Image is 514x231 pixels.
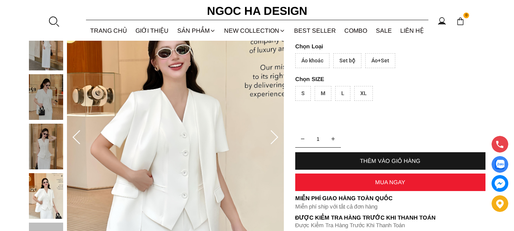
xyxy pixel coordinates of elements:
font: Miễn phí ship với tất cả đơn hàng [295,203,377,210]
div: L [335,86,350,101]
input: Quantity input [295,131,341,147]
p: Được Kiểm Tra Hàng Trước Khi Thanh Toán [295,222,485,229]
a: NEW COLLECTION [220,21,290,41]
div: XL [354,86,373,101]
div: MUA NGAY [295,179,485,185]
img: img-CART-ICON-ksit0nf1 [456,17,465,25]
div: Áo khoác [295,53,329,68]
img: Keira Set_ Set Vest Sát Nách Kết Hợp Chân Váy Bút Chì Mix Áo Khoác BJ141+ A1083_mini_1 [29,25,63,70]
font: Miễn phí giao hàng toàn quốc [295,195,393,201]
div: S [295,86,311,101]
span: 0 [463,13,469,19]
img: Display image [495,160,504,169]
img: Keira Set_ Set Vest Sát Nách Kết Hợp Chân Váy Bút Chì Mix Áo Khoác BJ141+ A1083_mini_3 [29,124,63,169]
img: Keira Set_ Set Vest Sát Nách Kết Hợp Chân Váy Bút Chì Mix Áo Khoác BJ141+ A1083_mini_2 [29,74,63,120]
a: SALE [372,21,396,41]
div: Áo+Set [365,53,395,68]
a: GIỚI THIỆU [131,21,173,41]
a: BEST SELLER [290,21,341,41]
a: TRANG CHỦ [86,21,132,41]
a: Combo [340,21,372,41]
p: Được Kiểm Tra Hàng Trước Khi Thanh Toán [295,214,485,221]
p: Loại [295,43,464,49]
a: LIÊN HỆ [396,21,428,41]
div: M [315,86,331,101]
img: Keira Set_ Set Vest Sát Nách Kết Hợp Chân Váy Bút Chì Mix Áo Khoác BJ141+ A1083_mini_4 [29,173,63,219]
p: SIZE [295,76,485,82]
a: messenger [492,175,508,192]
a: Display image [492,156,508,173]
a: Ngoc Ha Design [200,2,314,20]
div: THÊM VÀO GIỎ HÀNG [295,158,485,164]
div: Set bộ [333,53,361,68]
div: SẢN PHẨM [173,21,220,41]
